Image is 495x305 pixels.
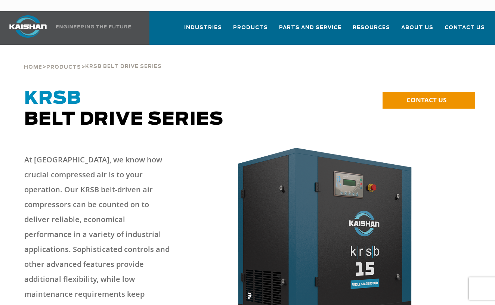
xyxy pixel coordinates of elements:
[24,45,162,73] div: > >
[24,63,42,70] a: Home
[24,90,81,108] span: KRSB
[406,96,446,104] span: CONTACT US
[24,90,223,128] span: Belt Drive Series
[401,24,433,32] span: About Us
[56,25,131,28] img: Engineering the future
[383,92,475,109] a: CONTACT US
[184,18,222,43] a: Industries
[184,24,222,32] span: Industries
[445,18,485,43] a: Contact Us
[85,64,162,69] span: krsb belt drive series
[279,18,341,43] a: Parts and Service
[353,18,390,43] a: Resources
[445,24,485,32] span: Contact Us
[233,18,268,43] a: Products
[46,63,81,70] a: Products
[279,24,341,32] span: Parts and Service
[233,24,268,32] span: Products
[24,65,42,70] span: Home
[401,18,433,43] a: About Us
[46,65,81,70] span: Products
[353,24,390,32] span: Resources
